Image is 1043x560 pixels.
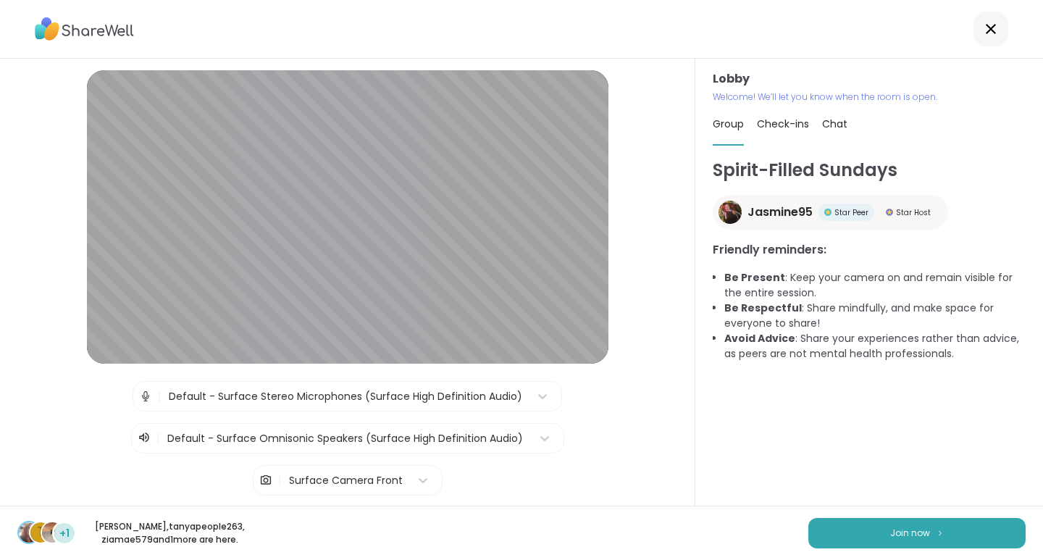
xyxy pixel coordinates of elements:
button: Join now [808,518,1026,548]
a: Jasmine95Jasmine95Star PeerStar PeerStar HostStar Host [713,195,948,230]
div: Default - Surface Stereo Microphones (Surface High Definition Audio) [169,389,522,404]
span: Join now [890,527,930,540]
img: Star Host [886,209,893,216]
img: Jasmine95 [719,201,742,224]
b: Avoid Advice [724,331,795,346]
img: dodi [19,522,39,543]
span: Chat [822,117,847,131]
span: Group [713,117,744,131]
div: Surface Camera Front [289,473,403,488]
b: Be Present [724,270,785,285]
span: Star Host [896,207,931,218]
span: +1 [59,526,70,541]
li: : Share your experiences rather than advice, as peers are not mental health professionals. [724,331,1026,362]
img: Star Peer [824,209,832,216]
p: Welcome! We’ll let you know when the room is open. [713,91,1026,104]
h3: Friendly reminders: [713,241,1026,259]
img: ShareWell Logomark [936,529,944,537]
span: Star Peer [834,207,868,218]
h3: Lobby [713,70,1026,88]
span: | [156,430,160,447]
h1: Spirit-Filled Sundays [713,157,1026,183]
span: | [158,382,162,411]
span: Jasmine95 [747,204,813,221]
b: Be Respectful [724,301,802,315]
img: Camera [259,466,272,495]
img: ShareWell Logo [35,12,134,46]
li: : Share mindfully, and make space for everyone to share! [724,301,1026,331]
img: ziamae579 [42,522,62,543]
img: Microphone [139,382,152,411]
span: Check-ins [757,117,809,131]
p: [PERSON_NAME] , tanyapeople263 , ziamae579 and 1 more are here. [88,520,251,546]
span: | [278,466,282,495]
li: : Keep your camera on and remain visible for the entire session. [724,270,1026,301]
span: t [37,523,44,542]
